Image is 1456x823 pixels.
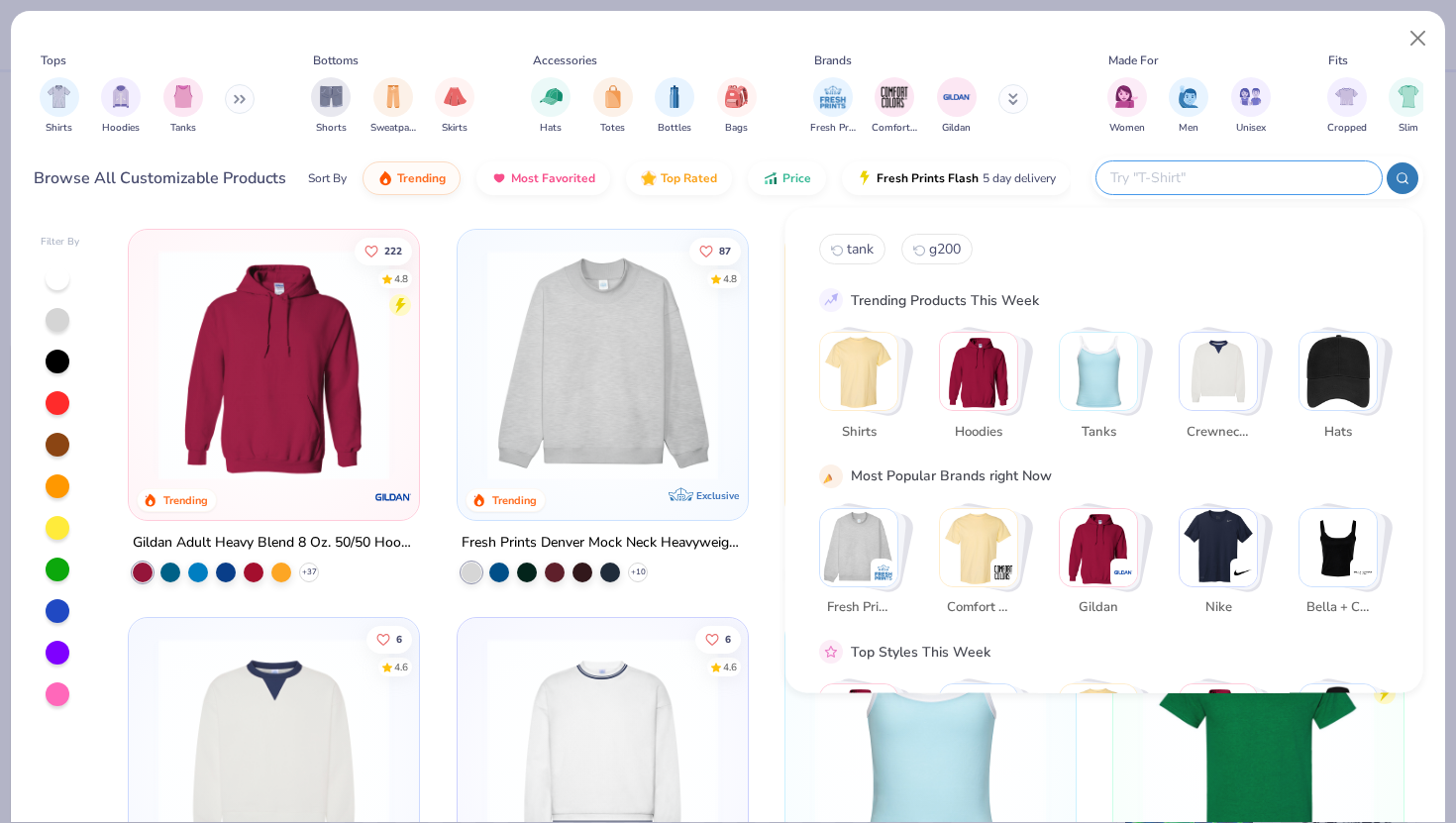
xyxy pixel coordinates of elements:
[46,121,72,136] span: Shirts
[655,77,694,136] button: filter button
[819,234,885,264] button: tank0
[1169,77,1208,136] button: filter button
[435,77,474,136] button: filter button
[1186,598,1250,618] span: Nike
[940,508,1017,585] img: Comfort Colors
[1231,77,1271,136] div: filter for Unisex
[540,85,563,108] img: Hats Image
[313,51,359,69] div: Bottoms
[1113,562,1133,581] img: Gildan
[442,121,468,136] span: Skirts
[820,508,897,585] img: Fresh Prints
[1179,507,1270,625] button: Stack Card Button Nike
[320,85,343,108] img: Shorts Image
[818,82,848,112] img: Fresh Prints Image
[728,250,979,480] img: a90f7c54-8796-4cb2-9d6e-4e9644cfe0fe
[993,562,1013,581] img: Comfort Colors
[149,250,399,480] img: 01756b78-01f6-4cc6-8d8a-3c30c1a0c8ac
[384,246,402,256] span: 222
[874,562,893,581] img: Fresh Prints
[1398,85,1419,108] img: Slim Image
[1169,77,1208,136] div: filter for Men
[311,77,351,136] div: filter for Shorts
[942,82,972,112] img: Gildan Image
[1300,684,1377,762] img: Preppy
[1299,683,1390,801] button: Stack Card Button Preppy
[163,77,203,136] div: filter for Tanks
[462,531,744,556] div: Fresh Prints Denver Mock Neck Heavyweight Sweatshirt
[370,121,416,136] span: Sweatpants
[847,240,874,258] span: tank
[1305,598,1370,618] span: Bella + Canvas
[366,626,412,654] button: Like
[822,291,840,309] img: trend_line.gif
[1066,598,1130,618] span: Gildan
[718,246,730,256] span: 87
[782,170,811,186] span: Price
[302,566,317,578] span: + 37
[658,121,691,136] span: Bottles
[717,77,757,136] button: filter button
[819,507,910,625] button: Stack Card Button Fresh Prints
[696,489,739,502] span: Exclusive
[316,121,347,136] span: Shorts
[983,167,1056,190] span: 5 day delivery
[1180,333,1257,410] img: Crewnecks
[163,77,203,136] button: filter button
[1180,684,1257,762] img: Cozy
[872,77,917,136] button: filter button
[1108,166,1368,189] input: Try "T-Shirt"
[688,237,740,264] button: Like
[939,507,1030,625] button: Stack Card Button Comfort Colors
[748,161,826,195] button: Price
[722,661,736,675] div: 4.6
[1400,20,1437,57] button: Close
[1060,684,1137,762] img: Athleisure
[101,77,141,136] div: filter for Hoodies
[940,333,1017,410] img: Hoodies
[1327,77,1367,136] button: filter button
[717,77,757,136] div: filter for Bags
[851,641,990,662] div: Top Styles This Week
[370,77,416,136] div: filter for Sweatpants
[1399,121,1418,136] span: Slim
[810,121,856,136] span: Fresh Prints
[377,170,393,186] img: trending.gif
[1389,77,1428,136] div: filter for Slim
[1299,507,1390,625] button: Stack Card Button Bella + Canvas
[40,77,79,136] div: filter for Shirts
[1107,77,1147,136] div: filter for Women
[355,237,412,264] button: Like
[814,51,852,69] div: Brands
[851,289,1039,310] div: Trending Products This Week
[872,77,917,136] div: filter for Comfort Colors
[1335,85,1358,108] img: Cropped Image
[1109,121,1145,136] span: Women
[722,271,736,286] div: 4.8
[1231,77,1271,136] button: filter button
[1107,77,1147,136] button: filter button
[1305,422,1370,442] span: Hats
[664,85,685,108] img: Bottles Image
[40,77,79,136] button: filter button
[170,121,196,136] span: Tanks
[533,51,597,69] div: Accessories
[810,77,856,136] button: filter button
[110,85,132,108] img: Hoodies Image
[661,170,717,186] span: Top Rated
[724,635,730,645] span: 6
[531,77,571,136] div: filter for Hats
[1300,333,1377,410] img: Hats
[937,77,977,136] div: filter for Gildan
[531,77,571,136] button: filter button
[851,465,1052,486] div: Most Popular Brands right Now
[1389,77,1428,136] button: filter button
[937,77,977,136] button: filter button
[435,77,474,136] div: filter for Skirts
[630,566,645,578] span: + 10
[820,684,897,762] img: Classic
[1059,683,1150,801] button: Stack Card Button Athleisure
[374,477,414,517] img: Gildan logo
[1115,85,1138,108] img: Women Image
[363,161,461,195] button: Trending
